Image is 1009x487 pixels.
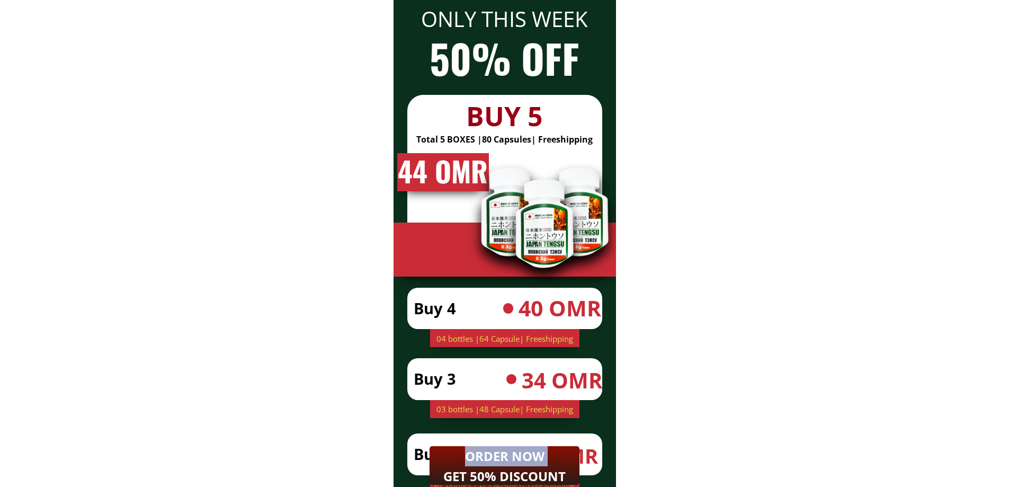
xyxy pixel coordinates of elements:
[430,29,579,87] font: 50% OFF
[466,98,543,134] font: BUY 5
[436,404,573,414] font: 03 bottles |48 Capsule| Freeshipping
[414,368,456,389] font: Buy 3
[465,447,544,465] font: ORDER NOW
[416,134,593,145] font: Total 5 BOXES |80 Capsules| Freeshipping
[436,333,573,344] font: 04 bottles |64 Capsule| Freeshipping
[519,293,601,323] font: 40 OMR
[443,467,566,485] font: GET 50% DISCOUNT
[521,442,598,470] font: 26 OMR
[398,150,488,191] font: 44 OMR
[522,366,602,395] font: 34 OMR
[414,444,456,464] font: Buy 2
[421,4,588,33] font: ONLY THIS WEEK
[414,298,456,318] font: Buy 4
